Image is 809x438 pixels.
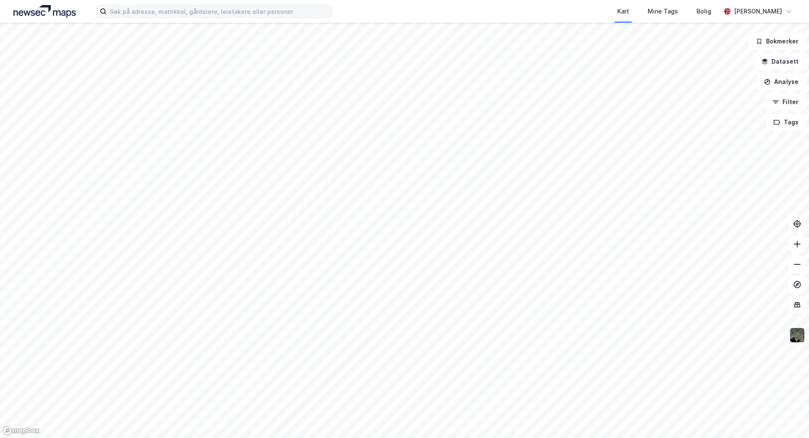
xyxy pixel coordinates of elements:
div: Mine Tags [648,6,678,16]
button: Datasett [754,53,806,70]
iframe: Chat Widget [767,398,809,438]
div: Kart [617,6,629,16]
button: Analyse [757,73,806,90]
a: Mapbox homepage [3,426,40,435]
input: Søk på adresse, matrikkel, gårdeiere, leietakere eller personer [107,5,332,18]
button: Tags [766,114,806,131]
div: [PERSON_NAME] [734,6,782,16]
div: Bolig [696,6,711,16]
button: Filter [765,94,806,110]
img: logo.a4113a55bc3d86da70a041830d287a7e.svg [13,5,76,18]
img: 9k= [789,327,805,343]
button: Bokmerker [749,33,806,50]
